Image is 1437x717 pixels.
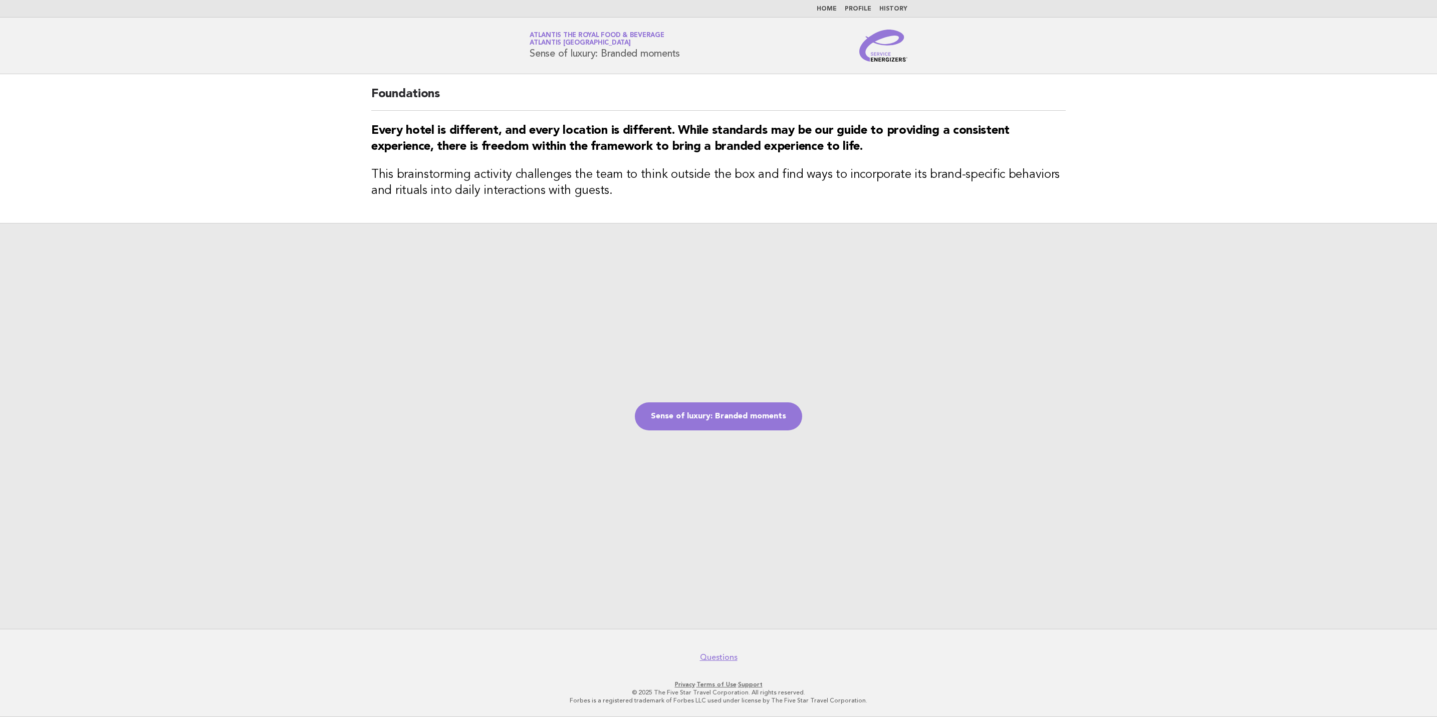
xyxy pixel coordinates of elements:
[371,125,1010,153] strong: Every hotel is different, and every location is different. While standards may be our guide to pr...
[859,30,907,62] img: Service Energizers
[412,696,1025,704] p: Forbes is a registered trademark of Forbes LLC used under license by The Five Star Travel Corpora...
[817,6,837,12] a: Home
[530,32,664,46] a: Atlantis the Royal Food & BeverageAtlantis [GEOGRAPHIC_DATA]
[635,402,802,430] a: Sense of luxury: Branded moments
[738,681,763,688] a: Support
[371,86,1066,111] h2: Foundations
[700,652,738,662] a: Questions
[412,688,1025,696] p: © 2025 The Five Star Travel Corporation. All rights reserved.
[696,681,737,688] a: Terms of Use
[675,681,695,688] a: Privacy
[412,680,1025,688] p: · ·
[530,40,631,47] span: Atlantis [GEOGRAPHIC_DATA]
[530,33,680,59] h1: Sense of luxury: Branded moments
[879,6,907,12] a: History
[371,167,1066,199] h3: This brainstorming activity challenges the team to think outside the box and find ways to incorpo...
[845,6,871,12] a: Profile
